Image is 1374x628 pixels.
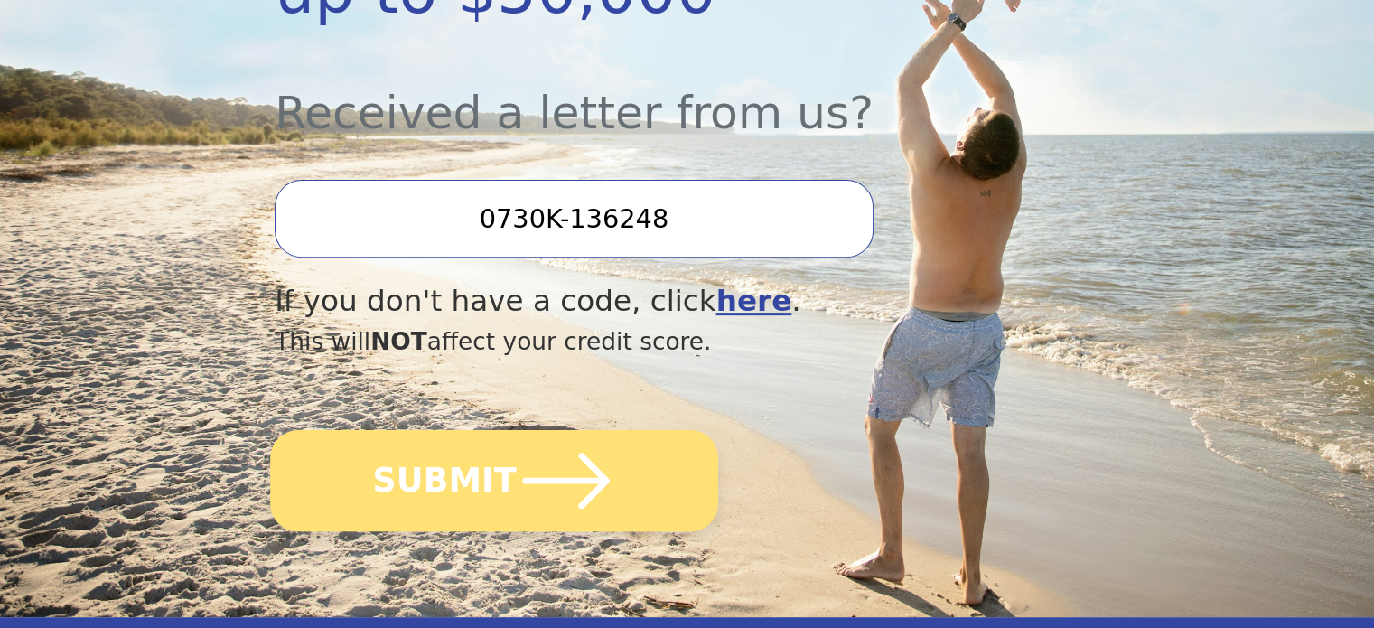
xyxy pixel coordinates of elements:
input: Enter your Offer Code: [275,180,873,258]
a: here [716,284,792,318]
span: NOT [370,327,427,355]
div: If you don't have a code, click . [275,279,976,323]
div: Received a letter from us? [275,38,976,147]
div: This will affect your credit score. [275,323,976,360]
button: SUBMIT [270,430,718,531]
